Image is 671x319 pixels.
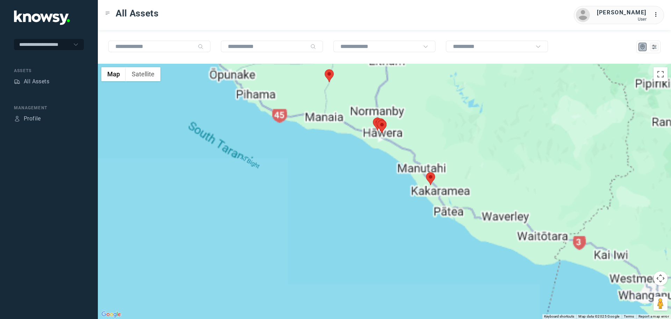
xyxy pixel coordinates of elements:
[578,314,619,318] span: Map data ©2025 Google
[654,12,661,17] tspan: ...
[116,7,159,20] span: All Assets
[654,11,662,20] div: :
[14,78,20,85] div: Assets
[14,105,84,111] div: Management
[654,67,668,81] button: Toggle fullscreen view
[14,77,49,86] a: AssetsAll Assets
[654,271,668,285] button: Map camera controls
[14,68,84,74] div: Assets
[624,314,634,318] a: Terms (opens in new tab)
[544,314,574,319] button: Keyboard shortcuts
[597,17,647,22] div: User
[14,115,41,123] a: ProfileProfile
[14,116,20,122] div: Profile
[638,314,669,318] a: Report a map error
[310,44,316,49] div: Search
[100,310,123,319] a: Open this area in Google Maps (opens a new window)
[105,11,110,16] div: Toggle Menu
[14,11,70,25] img: Application Logo
[651,44,657,50] div: List
[597,8,647,17] div: [PERSON_NAME]
[654,297,668,311] button: Drag Pegman onto the map to open Street View
[576,8,590,22] img: avatar.png
[100,310,123,319] img: Google
[640,44,646,50] div: Map
[24,115,41,123] div: Profile
[198,44,203,49] div: Search
[654,11,662,19] div: :
[126,67,160,81] button: Show satellite imagery
[24,77,49,86] div: All Assets
[101,67,126,81] button: Show street map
